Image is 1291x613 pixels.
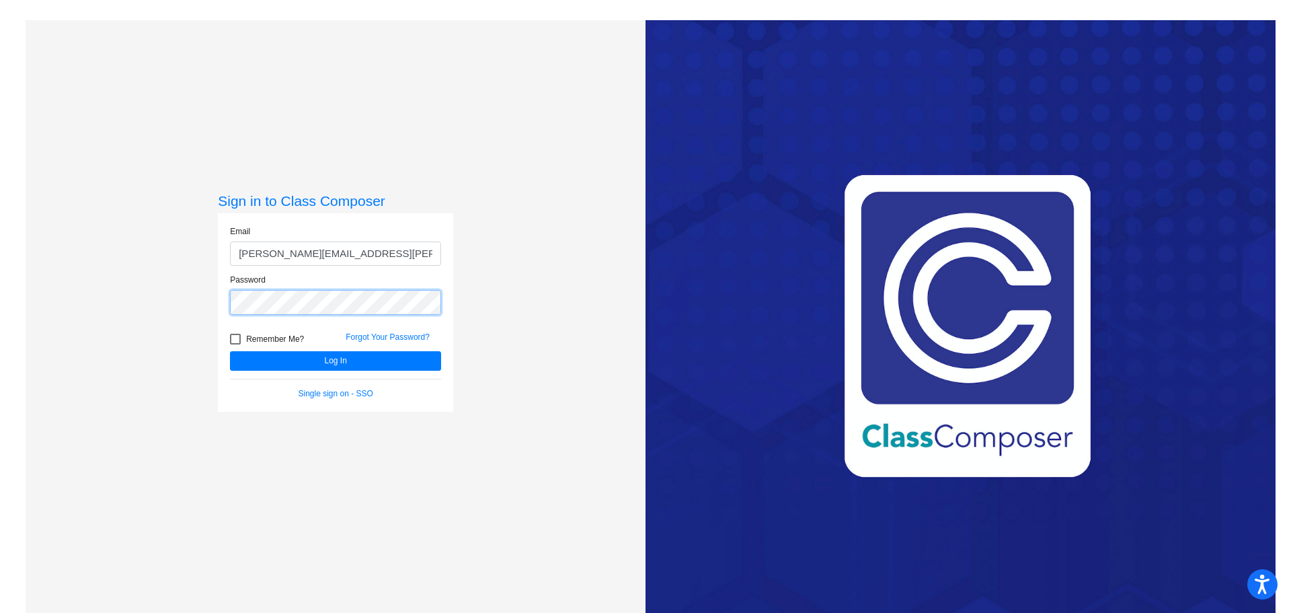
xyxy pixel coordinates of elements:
[299,389,373,398] a: Single sign on - SSO
[230,274,266,286] label: Password
[230,351,441,371] button: Log In
[218,192,453,209] h3: Sign in to Class Composer
[230,225,250,238] label: Email
[246,331,304,347] span: Remember Me?
[346,332,430,342] a: Forgot Your Password?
